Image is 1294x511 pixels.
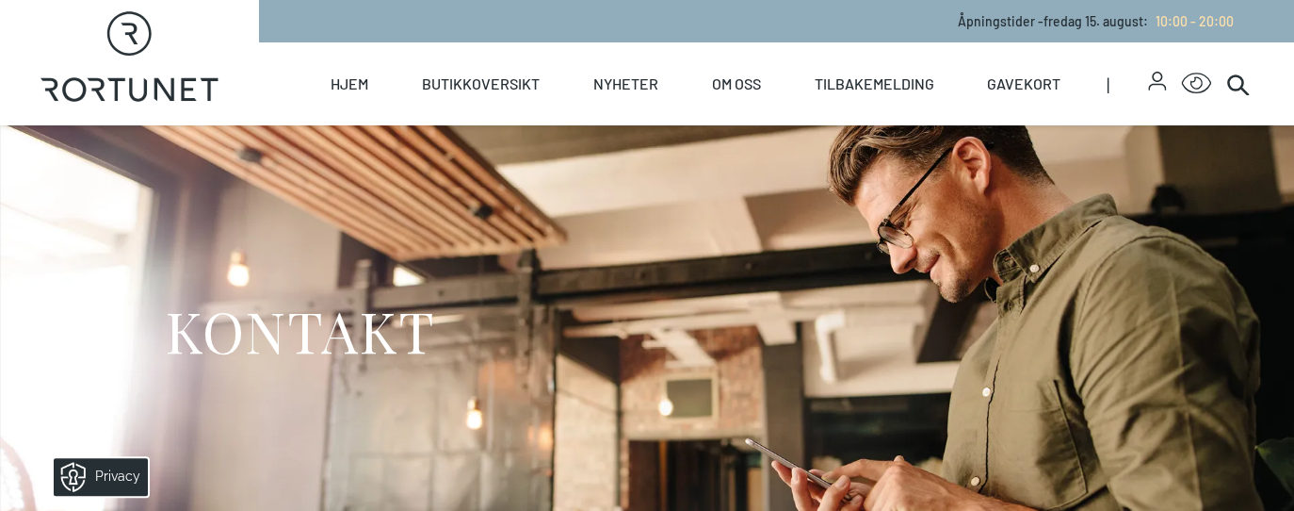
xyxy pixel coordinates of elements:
a: Om oss [711,42,760,125]
a: 10:00 - 20:00 [1148,13,1234,29]
a: Butikkoversikt [422,42,540,125]
a: Gavekort [987,42,1060,125]
a: Nyheter [593,42,658,125]
iframe: Manage Preferences [19,452,172,502]
a: Tilbakemelding [814,42,933,125]
a: Hjem [331,42,368,125]
button: Open Accessibility Menu [1181,69,1211,99]
span: | [1107,42,1148,125]
p: Åpningstider - fredag 15. august : [958,11,1234,31]
span: 10:00 - 20:00 [1156,13,1234,29]
h1: KONTAKT [165,295,436,366]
